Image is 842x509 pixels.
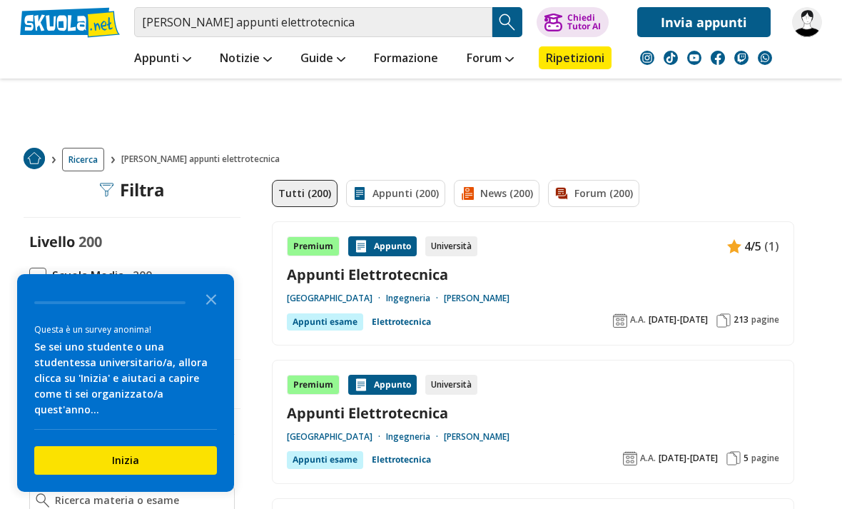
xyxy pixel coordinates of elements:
[649,314,708,326] span: [DATE]-[DATE]
[78,232,102,251] span: 200
[287,403,779,423] a: Appunti Elettrotecnica
[751,314,779,326] span: pagine
[727,239,741,253] img: Appunti contenuto
[346,180,445,207] a: Appunti (200)
[17,274,234,492] div: Survey
[444,293,509,304] a: [PERSON_NAME]
[497,11,518,33] img: Cerca appunti, riassunti o versioni
[62,148,104,171] a: Ricerca
[386,431,444,443] a: Ingegneria
[744,453,749,464] span: 5
[758,51,772,65] img: WhatsApp
[792,7,822,37] img: Daniele273938
[287,293,386,304] a: [GEOGRAPHIC_DATA]
[354,378,368,392] img: Appunti contenuto
[287,236,340,256] div: Premium
[24,148,45,169] img: Home
[34,339,217,418] div: Se sei uno studente o una studentessa universitario/a, allora clicca su 'Inizia' e aiutaci a capi...
[100,183,114,197] img: Filtra filtri mobile
[463,46,517,72] a: Forum
[454,180,539,207] a: News (200)
[687,51,701,65] img: youtube
[297,46,349,72] a: Guide
[34,446,217,475] button: Inizia
[197,284,225,313] button: Close the survey
[348,236,417,256] div: Appunto
[548,180,639,207] a: Forum (200)
[352,186,367,201] img: Appunti filtro contenuto
[664,51,678,65] img: tiktok
[134,7,492,37] input: Cerca appunti, riassunti o versioni
[444,431,509,443] a: [PERSON_NAME]
[287,375,340,395] div: Premium
[34,323,217,336] div: Questa è un survey anonima!
[637,7,771,37] a: Invia appunti
[287,451,363,468] div: Appunti esame
[751,453,779,464] span: pagine
[370,46,442,72] a: Formazione
[100,180,165,200] div: Filtra
[216,46,275,72] a: Notizie
[386,293,444,304] a: Ingegneria
[354,239,368,253] img: Appunti contenuto
[287,313,363,331] div: Appunti esame
[287,265,779,284] a: Appunti Elettrotecnica
[272,180,338,207] a: Tutti (200)
[36,493,49,508] img: Ricerca materia o esame
[46,266,124,285] span: Scuola Media
[640,453,656,464] span: A.A.
[121,148,285,171] span: [PERSON_NAME] appunti elettrotecnica
[372,313,431,331] a: Elettrotecnica
[554,186,569,201] img: Forum filtro contenuto
[734,314,749,326] span: 213
[744,237,761,256] span: 4/5
[623,451,637,465] img: Anno accademico
[425,236,477,256] div: Università
[55,493,228,508] input: Ricerca materia o esame
[640,51,654,65] img: instagram
[425,375,477,395] div: Università
[613,313,627,328] img: Anno accademico
[659,453,718,464] span: [DATE]-[DATE]
[287,431,386,443] a: [GEOGRAPHIC_DATA]
[726,451,741,465] img: Pagine
[24,148,45,171] a: Home
[537,7,609,37] button: ChiediTutor AI
[348,375,417,395] div: Appunto
[131,46,195,72] a: Appunti
[734,51,749,65] img: twitch
[460,186,475,201] img: News filtro contenuto
[630,314,646,326] span: A.A.
[372,451,431,468] a: Elettrotecnica
[764,237,779,256] span: (1)
[716,313,731,328] img: Pagine
[127,266,152,285] span: 200
[539,46,612,69] a: Ripetizioni
[567,14,601,31] div: Chiedi Tutor AI
[711,51,725,65] img: facebook
[492,7,522,37] button: Search Button
[29,232,75,251] label: Livello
